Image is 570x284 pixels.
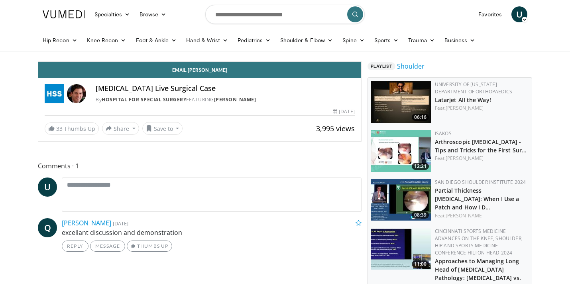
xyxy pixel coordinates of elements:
[511,6,527,22] a: U
[333,108,354,115] div: [DATE]
[127,241,172,252] a: Thumbs Up
[412,163,429,170] span: 12:21
[368,62,395,70] span: Playlist
[435,96,491,104] a: Latarjet All the Way!
[371,81,431,123] a: 06:16
[181,32,233,48] a: Hand & Wrist
[446,155,484,162] a: [PERSON_NAME]
[316,124,355,133] span: 3,995 views
[371,81,431,123] img: 807531e9-de3d-42ae-aa39-51e3470c4f0d.150x105_q85_crop-smart_upscale.jpg
[62,228,362,237] p: excellant discussion and demonstration
[403,32,440,48] a: Trauma
[96,84,355,93] h4: [MEDICAL_DATA] Live Surgical Case
[102,122,139,135] button: Share
[435,105,529,112] div: Feat.
[38,62,361,78] a: Email [PERSON_NAME]
[371,179,431,221] a: 08:39
[62,241,88,252] a: Reply
[435,138,527,154] a: Arthroscopic [MEDICAL_DATA] - Tips and Tricks for the First Sur…
[371,228,431,270] img: 31c29b87-233e-4134-8ca8-1ca78b44a563.150x105_q85_crop-smart_upscale.jpg
[446,212,484,219] a: [PERSON_NAME]
[370,32,404,48] a: Sports
[90,6,135,22] a: Specialties
[371,130,431,172] a: 12:21
[435,228,523,256] a: Cincinnati Sports Medicine Advances on the Knee, Shoulder, Hip and Sports Medicine Conference Hil...
[135,6,171,22] a: Browse
[446,105,484,111] a: [PERSON_NAME]
[435,130,452,137] a: ISAKOS
[338,32,369,48] a: Spine
[435,81,512,95] a: University of [US_STATE] Department of Orthopaedics
[43,10,85,18] img: VuMedi Logo
[82,32,131,48] a: Knee Recon
[38,218,57,237] a: Q
[371,130,431,172] img: 0b8eef94-86fe-4abf-a1b8-07e4dafb7530.150x105_q85_crop-smart_upscale.jpg
[412,260,429,268] span: 11:00
[435,155,529,162] div: Feat.
[275,32,338,48] a: Shoulder & Elbow
[45,122,99,135] a: 33 Thumbs Up
[435,179,526,185] a: San Diego Shoulder Institute 2024
[67,84,86,103] img: Avatar
[435,187,519,211] a: Partial Thickness [MEDICAL_DATA]: When I Use a Patch and How I D…
[38,177,57,197] a: U
[113,220,128,227] small: [DATE]
[38,161,362,171] span: Comments 1
[45,84,64,103] img: Hospital for Special Surgery
[371,179,431,221] img: 0ee0e24d-133f-4b7c-a208-3cca9083f459.150x105_q85_crop-smart_upscale.jpg
[62,219,111,227] a: [PERSON_NAME]
[412,211,429,219] span: 08:39
[474,6,507,22] a: Favorites
[131,32,182,48] a: Foot & Ankle
[102,96,186,103] a: Hospital for Special Surgery
[56,125,63,132] span: 33
[142,122,183,135] button: Save to
[214,96,256,103] a: [PERSON_NAME]
[412,114,429,121] span: 06:16
[435,212,529,219] div: Feat.
[233,32,275,48] a: Pediatrics
[371,228,431,270] a: 11:00
[440,32,480,48] a: Business
[96,96,355,103] div: By FEATURING
[205,5,365,24] input: Search topics, interventions
[90,241,125,252] a: Message
[38,32,82,48] a: Hip Recon
[397,61,425,71] a: Shoulder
